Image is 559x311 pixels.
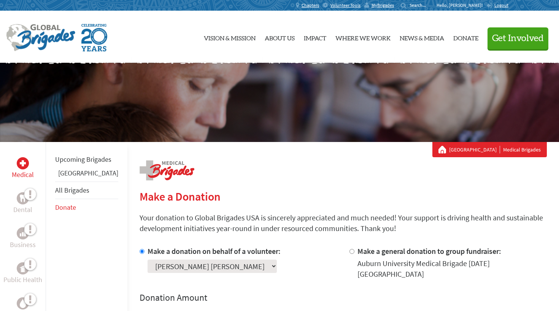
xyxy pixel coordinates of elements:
[453,17,478,57] a: Donate
[6,24,75,51] img: Global Brigades Logo
[55,151,118,168] li: Upcoming Brigades
[12,169,34,180] p: Medical
[494,2,508,8] span: Logout
[13,192,32,215] a: DentalDental
[140,160,194,180] img: logo-medical.png
[410,2,431,8] input: Search...
[55,168,118,182] li: Ghana
[12,157,34,180] a: MedicalMedical
[148,246,281,256] label: Make a donation on behalf of a volunteer:
[302,2,319,8] span: Chapters
[55,199,118,216] li: Donate
[304,17,326,57] a: Impact
[20,160,26,166] img: Medical
[357,258,547,279] div: Auburn University Medical Brigade [DATE] [GEOGRAPHIC_DATA]
[13,204,32,215] p: Dental
[449,146,500,153] a: [GEOGRAPHIC_DATA]
[20,230,26,236] img: Business
[20,195,26,202] img: Dental
[140,292,547,304] h4: Donation Amount
[372,2,394,8] span: MyBrigades
[330,2,360,8] span: Volunteer Tools
[335,17,391,57] a: Where We Work
[3,274,42,285] p: Public Health
[58,169,118,177] a: [GEOGRAPHIC_DATA]
[55,186,89,195] a: All Brigades
[10,239,36,250] p: Business
[140,190,547,203] h2: Make a Donation
[17,297,29,309] div: Water
[17,262,29,274] div: Public Health
[492,34,544,43] span: Get Involved
[488,27,548,49] button: Get Involved
[55,182,118,199] li: All Brigades
[17,227,29,239] div: Business
[357,246,501,256] label: Make a general donation to group fundraiser:
[20,299,26,308] img: Water
[437,2,486,8] p: Hello, [PERSON_NAME]!
[204,17,256,57] a: Vision & Mission
[81,24,107,51] img: Global Brigades Celebrating 20 Years
[10,227,36,250] a: BusinessBusiness
[438,146,541,153] div: Medical Brigades
[400,17,444,57] a: News & Media
[55,203,76,212] a: Donate
[17,157,29,169] div: Medical
[55,155,111,164] a: Upcoming Brigades
[17,192,29,204] div: Dental
[3,262,42,285] a: Public HealthPublic Health
[486,2,508,8] a: Logout
[140,212,547,234] p: Your donation to Global Brigades USA is sincerely appreciated and much needed! Your support is dr...
[20,265,26,272] img: Public Health
[265,17,295,57] a: About Us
